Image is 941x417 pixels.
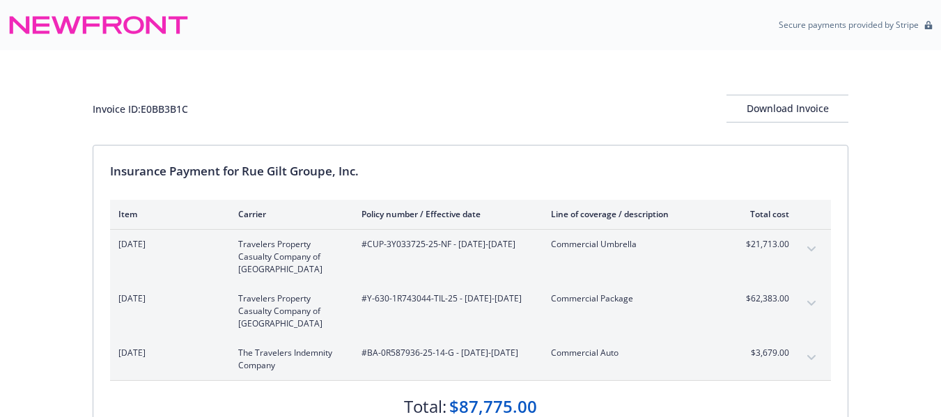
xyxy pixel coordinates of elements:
div: Carrier [238,208,339,220]
span: #CUP-3Y033725-25-NF - [DATE]-[DATE] [361,238,529,251]
span: $3,679.00 [737,347,789,359]
button: expand content [800,292,823,315]
button: expand content [800,238,823,260]
button: Download Invoice [726,95,848,123]
span: [DATE] [118,292,216,305]
div: [DATE]Travelers Property Casualty Company of [GEOGRAPHIC_DATA]#CUP-3Y033725-25-NF - [DATE]-[DATE]... [110,230,831,284]
div: Invoice ID: E0BB3B1C [93,102,188,116]
div: Item [118,208,216,220]
button: expand content [800,347,823,369]
div: [DATE]Travelers Property Casualty Company of [GEOGRAPHIC_DATA]#Y-630-1R743044-TIL-25 - [DATE]-[DA... [110,284,831,338]
span: Commercial Umbrella [551,238,715,251]
span: Travelers Property Casualty Company of [GEOGRAPHIC_DATA] [238,292,339,330]
span: [DATE] [118,238,216,251]
p: Secure payments provided by Stripe [779,19,919,31]
span: Commercial Package [551,292,715,305]
span: The Travelers Indemnity Company [238,347,339,372]
span: #BA-0R587936-25-14-G - [DATE]-[DATE] [361,347,529,359]
span: Travelers Property Casualty Company of [GEOGRAPHIC_DATA] [238,238,339,276]
div: Download Invoice [726,95,848,122]
span: $21,713.00 [737,238,789,251]
div: Policy number / Effective date [361,208,529,220]
span: Commercial Auto [551,347,715,359]
span: $62,383.00 [737,292,789,305]
div: Insurance Payment for Rue Gilt Groupe, Inc. [110,162,831,180]
div: Total cost [737,208,789,220]
div: Line of coverage / description [551,208,715,220]
span: #Y-630-1R743044-TIL-25 - [DATE]-[DATE] [361,292,529,305]
span: [DATE] [118,347,216,359]
div: [DATE]The Travelers Indemnity Company#BA-0R587936-25-14-G - [DATE]-[DATE]Commercial Auto$3,679.00... [110,338,831,380]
